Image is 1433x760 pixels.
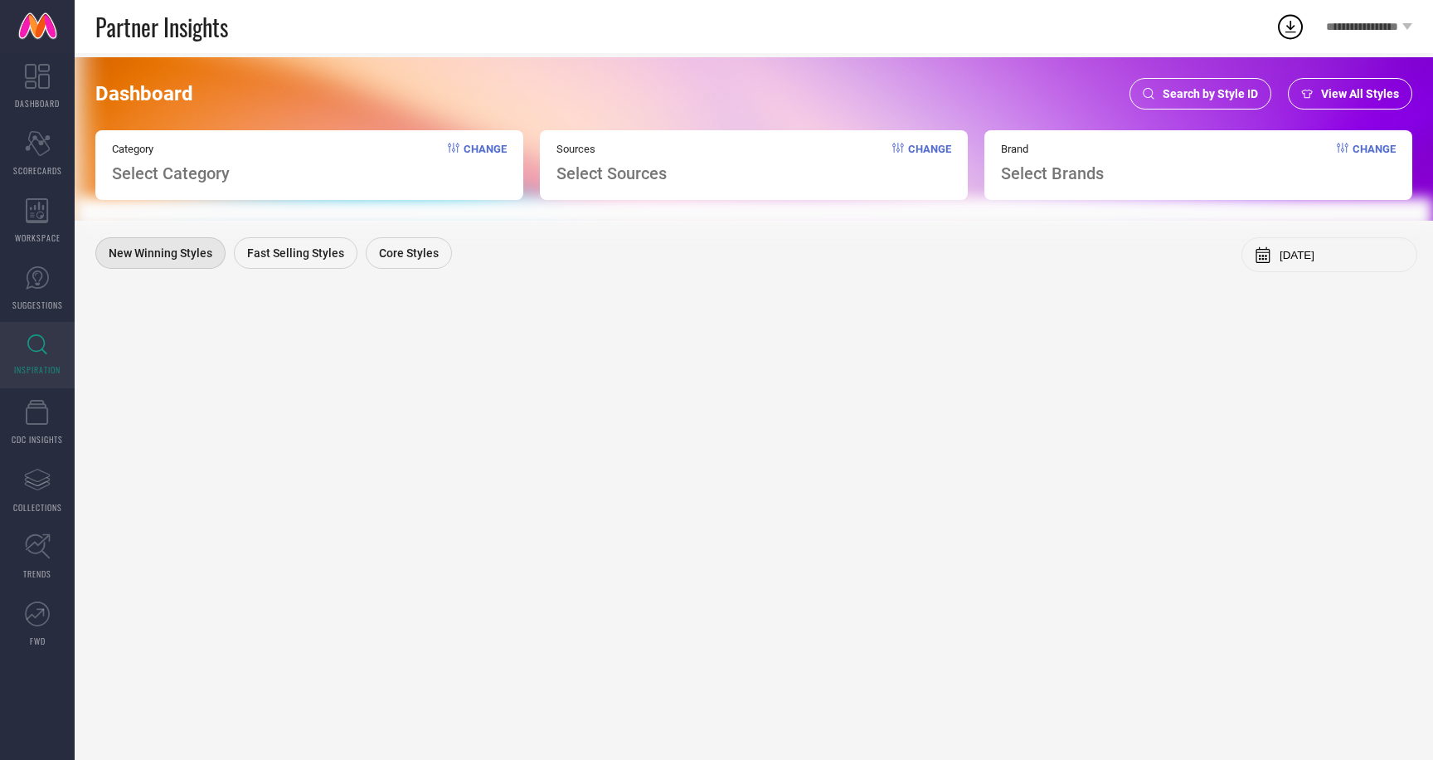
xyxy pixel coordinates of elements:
[30,635,46,647] span: FWD
[95,82,193,105] span: Dashboard
[556,143,667,155] span: Sources
[13,164,62,177] span: SCORECARDS
[13,501,62,514] span: COLLECTIONS
[1280,249,1404,261] input: Select month
[112,163,230,183] span: Select Category
[1163,87,1258,100] span: Search by Style ID
[95,10,228,44] span: Partner Insights
[464,143,507,183] span: Change
[14,363,61,376] span: INSPIRATION
[12,433,63,446] span: CDC INSIGHTS
[1001,163,1104,183] span: Select Brands
[1001,143,1104,155] span: Brand
[12,299,63,311] span: SUGGESTIONS
[1275,12,1305,41] div: Open download list
[379,246,439,260] span: Core Styles
[1353,143,1396,183] span: Change
[109,246,212,260] span: New Winning Styles
[556,163,667,183] span: Select Sources
[908,143,951,183] span: Change
[112,143,230,155] span: Category
[247,246,344,260] span: Fast Selling Styles
[15,97,60,110] span: DASHBOARD
[15,231,61,244] span: WORKSPACE
[23,568,51,580] span: TRENDS
[1321,87,1399,100] span: View All Styles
